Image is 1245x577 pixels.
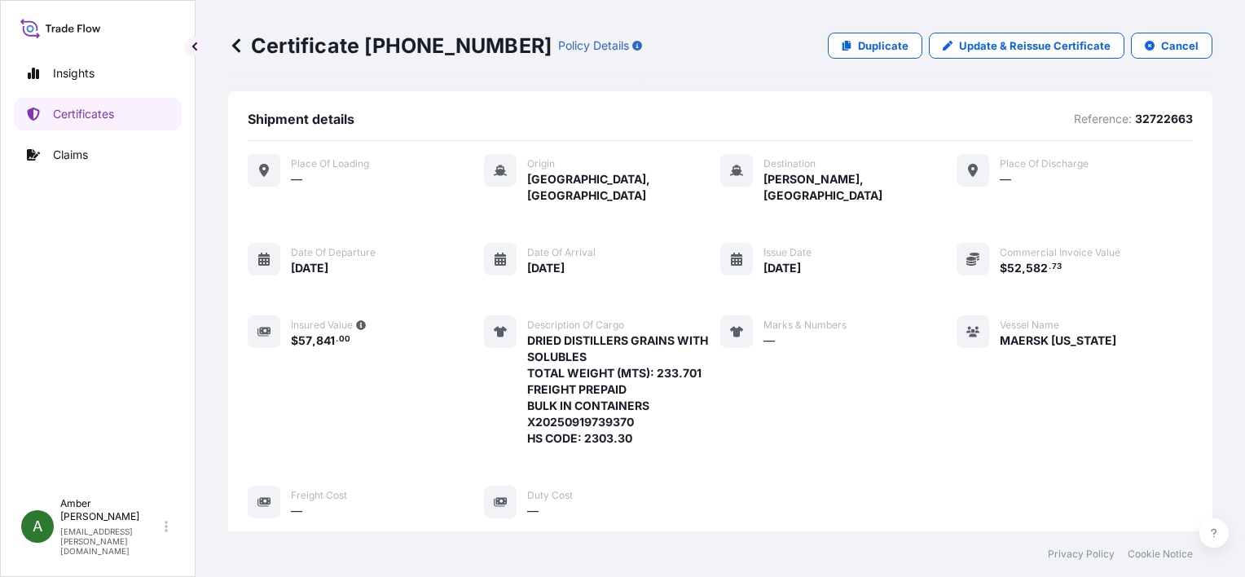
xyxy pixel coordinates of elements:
p: Certificates [53,106,114,122]
span: 582 [1026,262,1048,274]
span: Freight Cost [291,489,347,502]
span: Issue Date [763,246,812,259]
span: Description of cargo [527,319,624,332]
span: A [33,518,42,535]
span: Insured Value [291,319,353,332]
a: Cookie Notice [1128,548,1193,561]
p: Certificate [PHONE_NUMBER] [228,33,552,59]
p: Cancel [1161,37,1199,54]
span: Vessel Name [1000,319,1059,332]
span: $ [291,335,298,346]
span: 73 [1052,264,1062,270]
p: Update & Reissue Certificate [959,37,1111,54]
a: Certificates [14,98,182,130]
span: [GEOGRAPHIC_DATA], [GEOGRAPHIC_DATA] [527,171,720,204]
span: . [336,337,338,342]
span: 52 [1007,262,1022,274]
p: Claims [53,147,88,163]
span: [DATE] [763,260,801,276]
span: [DATE] [527,260,565,276]
span: DRIED DISTILLERS GRAINS WITH SOLUBLES TOTAL WEIGHT (MTS): 233.701 FREIGHT PREPAID BULK IN CONTAIN... [527,333,720,447]
a: Privacy Policy [1048,548,1115,561]
span: Shipment details [248,111,354,127]
span: , [1022,262,1026,274]
span: — [291,503,302,519]
span: , [312,335,316,346]
span: — [291,171,302,187]
span: Marks & Numbers [763,319,847,332]
span: Date of departure [291,246,376,259]
span: Place of Loading [291,157,369,170]
p: Policy Details [558,37,629,54]
p: Amber [PERSON_NAME] [60,497,161,523]
span: MAERSK [US_STATE] [1000,333,1116,349]
span: — [763,333,775,349]
span: — [1000,171,1011,187]
span: Destination [763,157,816,170]
span: [PERSON_NAME], [GEOGRAPHIC_DATA] [763,171,957,204]
span: Commercial Invoice Value [1000,246,1120,259]
p: 32722663 [1135,111,1193,127]
a: Duplicate [828,33,922,59]
span: 00 [339,337,350,342]
span: — [527,503,539,519]
span: [DATE] [291,260,328,276]
span: Date of arrival [527,246,596,259]
a: Insights [14,57,182,90]
span: Origin [527,157,555,170]
span: $ [1000,262,1007,274]
p: Duplicate [858,37,908,54]
span: 57 [298,335,312,346]
p: [EMAIL_ADDRESS][PERSON_NAME][DOMAIN_NAME] [60,526,161,556]
span: Duty Cost [527,489,573,502]
span: Place of discharge [1000,157,1089,170]
button: Cancel [1131,33,1212,59]
a: Claims [14,139,182,171]
span: . [1049,264,1051,270]
p: Insights [53,65,95,81]
span: 841 [316,335,335,346]
a: Update & Reissue Certificate [929,33,1124,59]
p: Reference: [1074,111,1132,127]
